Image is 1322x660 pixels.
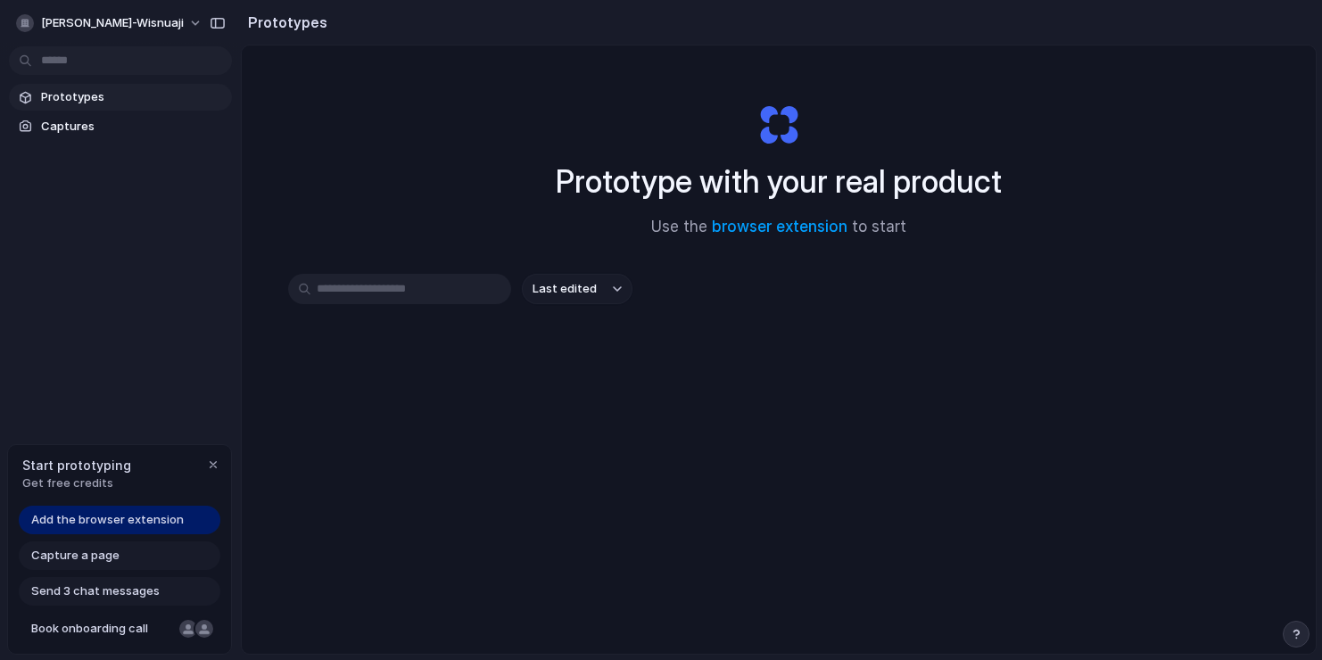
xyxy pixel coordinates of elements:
[31,511,184,529] span: Add the browser extension
[9,9,211,37] button: [PERSON_NAME]-wisnuaji
[712,218,847,235] a: browser extension
[31,582,160,600] span: Send 3 chat messages
[651,216,906,239] span: Use the to start
[31,547,120,565] span: Capture a page
[533,280,597,298] span: Last edited
[19,615,220,643] a: Book onboarding call
[194,618,215,639] div: Christian Iacullo
[41,88,225,106] span: Prototypes
[19,506,220,534] a: Add the browser extension
[9,113,232,140] a: Captures
[31,620,172,638] span: Book onboarding call
[41,14,184,32] span: [PERSON_NAME]-wisnuaji
[41,118,225,136] span: Captures
[522,274,632,304] button: Last edited
[9,84,232,111] a: Prototypes
[22,456,131,474] span: Start prototyping
[241,12,327,33] h2: Prototypes
[178,618,199,639] div: Nicole Kubica
[22,474,131,492] span: Get free credits
[556,158,1002,205] h1: Prototype with your real product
